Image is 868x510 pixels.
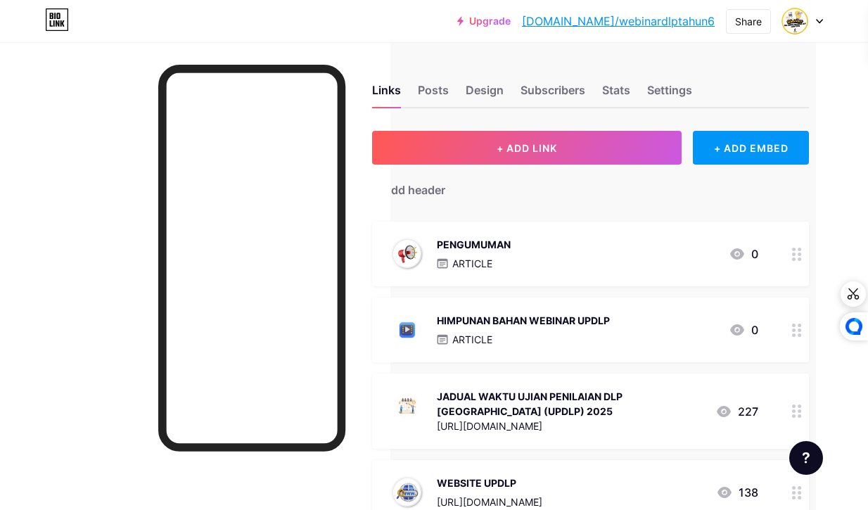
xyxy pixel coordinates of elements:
[715,403,758,420] div: 227
[372,181,445,198] div: + Add header
[452,256,492,271] p: ARTICLE
[437,495,542,509] div: [URL][DOMAIN_NAME]
[437,419,704,433] div: [URL][DOMAIN_NAME]
[437,313,610,328] div: HIMPUNAN BAHAN WEBINAR UPDLP
[437,389,704,419] div: JADUAL WAKTU UJIAN PENILAIAN DLP [GEOGRAPHIC_DATA] (UPDLP) 2025
[437,237,511,252] div: PENGUMUMAN
[693,131,809,165] div: + ADD EMBED
[729,246,758,262] div: 0
[452,332,492,347] p: ARTICLE
[389,236,426,272] img: PENGUMUMAN
[647,82,692,107] div: Settings
[729,321,758,338] div: 0
[437,476,542,490] div: WEBSITE UPDLP
[497,142,557,154] span: + ADD LINK
[418,82,449,107] div: Posts
[602,82,630,107] div: Stats
[389,312,426,348] img: HIMPUNAN BAHAN WEBINAR UPDLP
[521,82,585,107] div: Subscribers
[372,131,682,165] button: + ADD LINK
[457,15,511,27] a: Upgrade
[716,484,758,501] div: 138
[389,388,426,424] img: JADUAL WAKTU UJIAN PENILAIAN DLP SARAWAK (UPDLP) 2025
[372,82,401,107] div: Links
[466,82,504,107] div: Design
[781,8,808,34] img: NUR E'ZZATI BINTI NORIZAN KPM-Guru
[522,13,715,30] a: [DOMAIN_NAME]/webinardlptahun6
[735,14,762,29] div: Share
